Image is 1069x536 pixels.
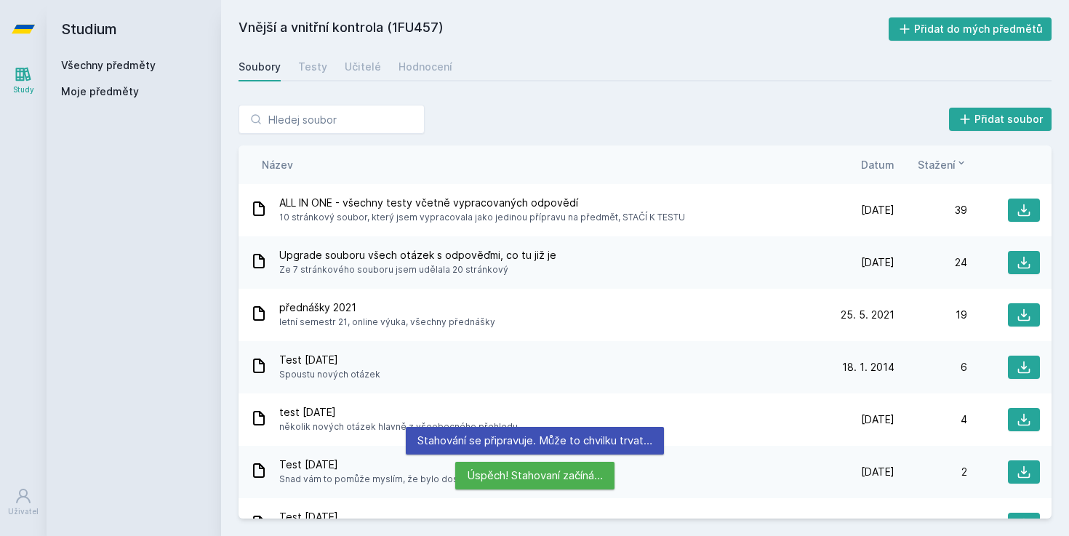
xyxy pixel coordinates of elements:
div: Testy [298,60,327,74]
a: Study [3,58,44,103]
span: [DATE] [861,255,894,270]
a: Uživatel [3,480,44,524]
div: Soubory [239,60,281,74]
input: Hledej soubor [239,105,425,134]
span: několik nových otázek hlavně z všeobecného přehledu [279,420,518,434]
a: Hodnocení [399,52,452,81]
a: Testy [298,52,327,81]
span: 25. 5. 2021 [841,308,894,322]
div: Hodnocení [399,60,452,74]
span: Test [DATE] [279,457,531,472]
div: 0 [894,517,967,532]
span: 10 stránkový soubor, který jsem vypracovala jako jedinou přípravu na předmět, STAČÍ K TESTU [279,210,685,225]
h2: Vnější a vnitřní kontrola (1FU457) [239,17,889,41]
span: Stažení [918,157,956,172]
a: Učitelé [345,52,381,81]
button: Název [262,157,293,172]
div: 19 [894,308,967,322]
span: Test [DATE] [279,353,380,367]
span: [DATE] [861,203,894,217]
span: přednášky 2021 [279,300,495,315]
span: ALL IN ONE - všechny testy včetně vypracovaných odpovědí [279,196,685,210]
span: [DATE] [861,465,894,479]
div: Stahování se připravuje. Může to chvilku trvat… [406,427,664,455]
span: [DATE] [861,517,894,532]
span: Snad vám to pomůže myslím, že bylo dost nových otázek ; [279,472,531,487]
div: Study [13,84,34,95]
div: 2 [894,465,967,479]
button: Přidat do mých předmětů [889,17,1052,41]
span: Ze 7 stránkového souboru jsem udělala 20 stránkový [279,263,556,277]
span: 18. 1. 2014 [842,360,894,375]
span: Moje předměty [61,84,139,99]
a: Všechny předměty [61,59,156,71]
button: Datum [861,157,894,172]
span: Test [DATE] [279,510,492,524]
span: test [DATE] [279,405,518,420]
button: Přidat soubor [949,108,1052,131]
span: letní semestr 21, online výuka, všechny přednášky [279,315,495,329]
div: 4 [894,412,967,427]
div: Učitelé [345,60,381,74]
span: [DATE] [861,412,894,427]
div: 24 [894,255,967,270]
button: Stažení [918,157,967,172]
a: Soubory [239,52,281,81]
div: 6 [894,360,967,375]
div: 39 [894,203,967,217]
div: Uživatel [8,506,39,517]
span: Spoustu nových otázek [279,367,380,382]
div: Úspěch! Stahovaní začíná… [455,462,614,489]
span: Upgrade souboru všech otázek s odpověďmi, co tu již je [279,248,556,263]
